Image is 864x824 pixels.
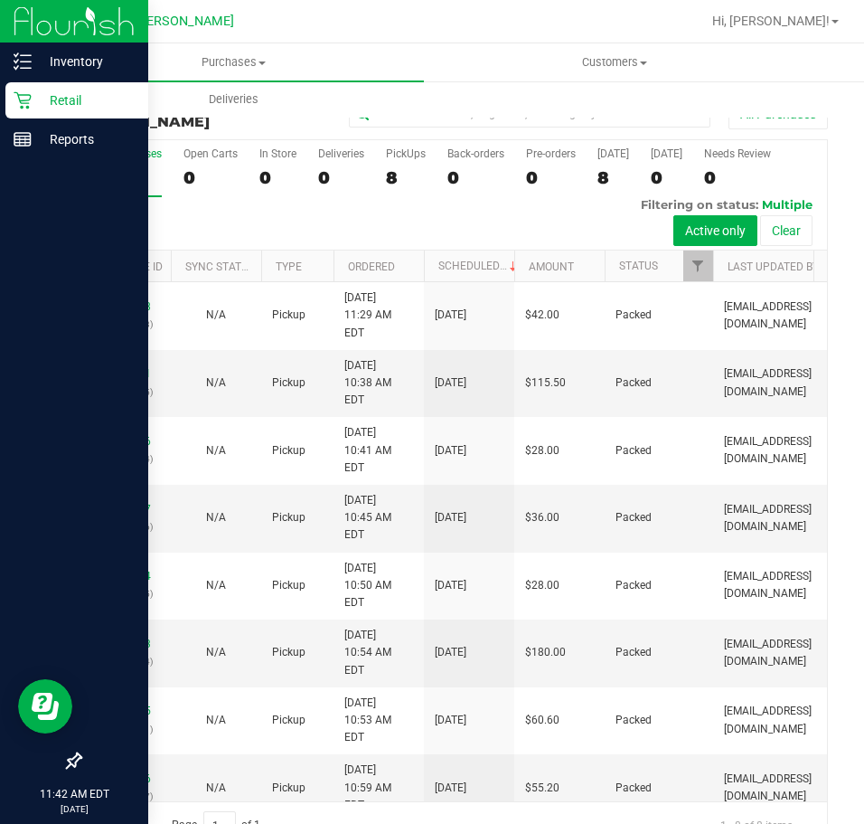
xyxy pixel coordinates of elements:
span: [DATE] [435,644,466,661]
span: $42.00 [525,307,559,324]
div: Pre-orders [526,147,576,160]
span: Purchases [43,54,424,71]
span: [DATE] [435,442,466,459]
span: $28.00 [525,442,559,459]
div: [DATE] [651,147,682,160]
span: [DATE] 10:50 AM EDT [344,560,413,612]
inline-svg: Reports [14,130,32,148]
span: [DATE] [435,374,466,392]
span: Not Applicable [206,646,226,658]
div: Open Carts [183,147,238,160]
span: Pickup [272,780,305,797]
span: Pickup [272,374,305,392]
span: Packed [615,780,652,797]
button: N/A [206,442,226,459]
span: [DATE] [435,780,466,797]
span: $60.60 [525,712,559,729]
span: Multiple [762,197,812,212]
button: N/A [206,712,226,729]
button: N/A [206,577,226,594]
button: N/A [206,780,226,797]
span: Packed [615,374,652,392]
span: Not Applicable [206,511,226,524]
inline-svg: Retail [14,91,32,109]
a: Last Updated By [728,260,819,273]
span: [DATE] [435,577,466,594]
div: PickUps [386,147,426,160]
span: Pickup [272,644,305,661]
div: 0 [651,167,682,188]
span: Deliveries [184,91,283,108]
span: [DATE] [435,712,466,729]
span: $28.00 [525,577,559,594]
div: Back-orders [447,147,504,160]
span: Customers [425,54,803,71]
span: Pickup [272,712,305,729]
span: Hi, [PERSON_NAME]! [712,14,830,28]
span: Not Applicable [206,781,226,794]
span: [DATE] 10:53 AM EDT [344,695,413,747]
span: Packed [615,307,652,324]
div: 0 [704,167,771,188]
span: [DATE] [435,509,466,526]
span: [PERSON_NAME] [135,14,234,29]
div: 0 [318,167,364,188]
button: Active only [673,215,757,246]
a: Ordered [348,260,395,273]
span: Packed [615,442,652,459]
div: 0 [259,167,296,188]
span: [DATE] 10:41 AM EDT [344,424,413,477]
div: 8 [386,167,426,188]
div: [DATE] [597,147,629,160]
a: Customers [424,43,804,81]
p: Inventory [32,51,140,72]
span: Not Applicable [206,444,226,457]
span: Packed [615,644,652,661]
span: [DATE] 10:45 AM EDT [344,492,413,545]
h3: Purchase Summary: [80,98,329,129]
button: N/A [206,509,226,526]
span: Filtering on status: [641,197,758,212]
span: Not Applicable [206,714,226,726]
span: Packed [615,577,652,594]
a: Status [619,260,658,272]
p: Retail [32,90,140,111]
a: Type [276,260,302,273]
button: Clear [760,215,812,246]
a: Scheduled [438,260,521,272]
span: Not Applicable [206,308,226,321]
span: $55.20 [525,780,559,797]
span: Pickup [272,442,305,459]
span: Pickup [272,577,305,594]
p: [DATE] [8,802,140,816]
span: $115.50 [525,374,566,392]
span: Pickup [272,509,305,526]
span: $180.00 [525,644,566,661]
span: [DATE] [435,307,466,324]
inline-svg: Inventory [14,52,32,71]
span: [DATE] 10:54 AM EDT [344,627,413,679]
div: Needs Review [704,147,771,160]
span: [DATE] 10:59 AM EDT [344,762,413,814]
span: $36.00 [525,509,559,526]
div: 8 [597,167,629,188]
a: Amount [529,260,574,273]
p: Reports [32,128,140,150]
span: Packed [615,509,652,526]
span: [DATE] 11:29 AM EDT [344,289,413,342]
div: Deliveries [318,147,364,160]
span: Packed [615,712,652,729]
div: 0 [447,167,504,188]
button: N/A [206,644,226,661]
span: Not Applicable [206,579,226,592]
button: N/A [206,307,226,324]
a: Sync Status [185,260,255,273]
iframe: Resource center [18,679,72,734]
span: Not Applicable [206,376,226,389]
div: In Store [259,147,296,160]
span: [DATE] 10:38 AM EDT [344,357,413,410]
span: Pickup [272,307,305,324]
button: N/A [206,374,226,392]
p: 11:42 AM EDT [8,786,140,802]
a: Filter [683,251,713,281]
